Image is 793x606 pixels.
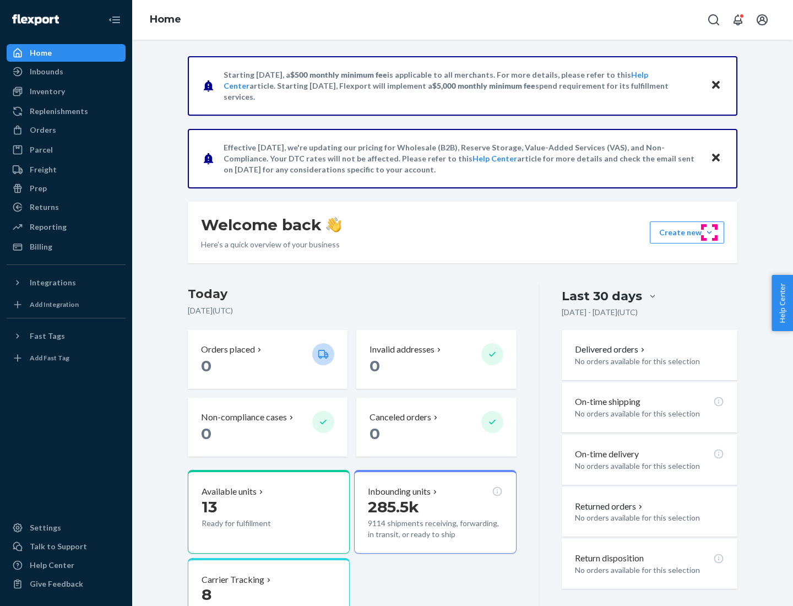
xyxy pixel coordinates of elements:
[30,144,53,155] div: Parcel
[30,560,74,571] div: Help Center
[7,538,126,555] a: Talk to Support
[562,288,642,305] div: Last 30 days
[201,215,341,235] h1: Welcome back
[188,330,347,389] button: Orders placed 0
[751,9,773,31] button: Open account menu
[30,578,83,589] div: Give Feedback
[432,81,535,90] span: $5,000 monthly minimum fee
[30,331,65,342] div: Fast Tags
[7,198,126,216] a: Returns
[30,522,61,533] div: Settings
[7,296,126,313] a: Add Integration
[709,150,723,166] button: Close
[575,448,639,461] p: On-time delivery
[7,238,126,256] a: Billing
[201,411,287,424] p: Non-compliance cases
[188,305,517,316] p: [DATE] ( UTC )
[727,9,749,31] button: Open notifications
[772,275,793,331] button: Help Center
[7,519,126,537] a: Settings
[30,125,56,136] div: Orders
[356,330,516,389] button: Invalid addresses 0
[202,585,211,604] span: 8
[201,239,341,250] p: Here’s a quick overview of your business
[202,497,217,516] span: 13
[370,356,380,375] span: 0
[30,277,76,288] div: Integrations
[370,424,380,443] span: 0
[7,218,126,236] a: Reporting
[575,408,724,419] p: No orders available for this selection
[188,285,517,303] h3: Today
[368,497,419,516] span: 285.5k
[575,500,645,513] button: Returned orders
[356,398,516,457] button: Canceled orders 0
[30,300,79,309] div: Add Integration
[7,121,126,139] a: Orders
[202,573,264,586] p: Carrier Tracking
[7,63,126,80] a: Inbounds
[575,356,724,367] p: No orders available for this selection
[141,4,190,36] ol: breadcrumbs
[7,83,126,100] a: Inventory
[30,86,65,97] div: Inventory
[104,9,126,31] button: Close Navigation
[30,353,69,362] div: Add Fast Tag
[575,565,724,576] p: No orders available for this selection
[30,183,47,194] div: Prep
[7,161,126,178] a: Freight
[368,485,431,498] p: Inbounding units
[575,512,724,523] p: No orders available for this selection
[30,66,63,77] div: Inbounds
[7,327,126,345] button: Fast Tags
[575,396,640,408] p: On-time shipping
[224,142,700,175] p: Effective [DATE], we're updating our pricing for Wholesale (B2B), Reserve Storage, Value-Added Se...
[201,356,211,375] span: 0
[188,398,347,457] button: Non-compliance cases 0
[326,217,341,232] img: hand-wave emoji
[201,424,211,443] span: 0
[30,164,57,175] div: Freight
[7,141,126,159] a: Parcel
[290,70,387,79] span: $500 monthly minimum fee
[224,69,700,102] p: Starting [DATE], a is applicable to all merchants. For more details, please refer to this article...
[368,518,502,540] p: 9114 shipments receiving, forwarding, in transit, or ready to ship
[575,343,647,356] button: Delivered orders
[188,470,350,554] button: Available units13Ready for fulfillment
[370,411,431,424] p: Canceled orders
[354,470,516,554] button: Inbounding units285.5k9114 shipments receiving, forwarding, in transit, or ready to ship
[703,9,725,31] button: Open Search Box
[562,307,638,318] p: [DATE] - [DATE] ( UTC )
[201,343,255,356] p: Orders placed
[7,556,126,574] a: Help Center
[472,154,517,163] a: Help Center
[30,106,88,117] div: Replenishments
[650,221,724,244] button: Create new
[7,44,126,62] a: Home
[12,14,59,25] img: Flexport logo
[30,47,52,58] div: Home
[202,518,303,529] p: Ready for fulfillment
[202,485,257,498] p: Available units
[7,102,126,120] a: Replenishments
[150,13,181,25] a: Home
[30,541,87,552] div: Talk to Support
[709,78,723,94] button: Close
[30,221,67,232] div: Reporting
[30,202,59,213] div: Returns
[7,575,126,593] button: Give Feedback
[575,461,724,472] p: No orders available for this selection
[575,552,644,565] p: Return disposition
[30,241,52,252] div: Billing
[7,274,126,291] button: Integrations
[7,349,126,367] a: Add Fast Tag
[370,343,434,356] p: Invalid addresses
[7,180,126,197] a: Prep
